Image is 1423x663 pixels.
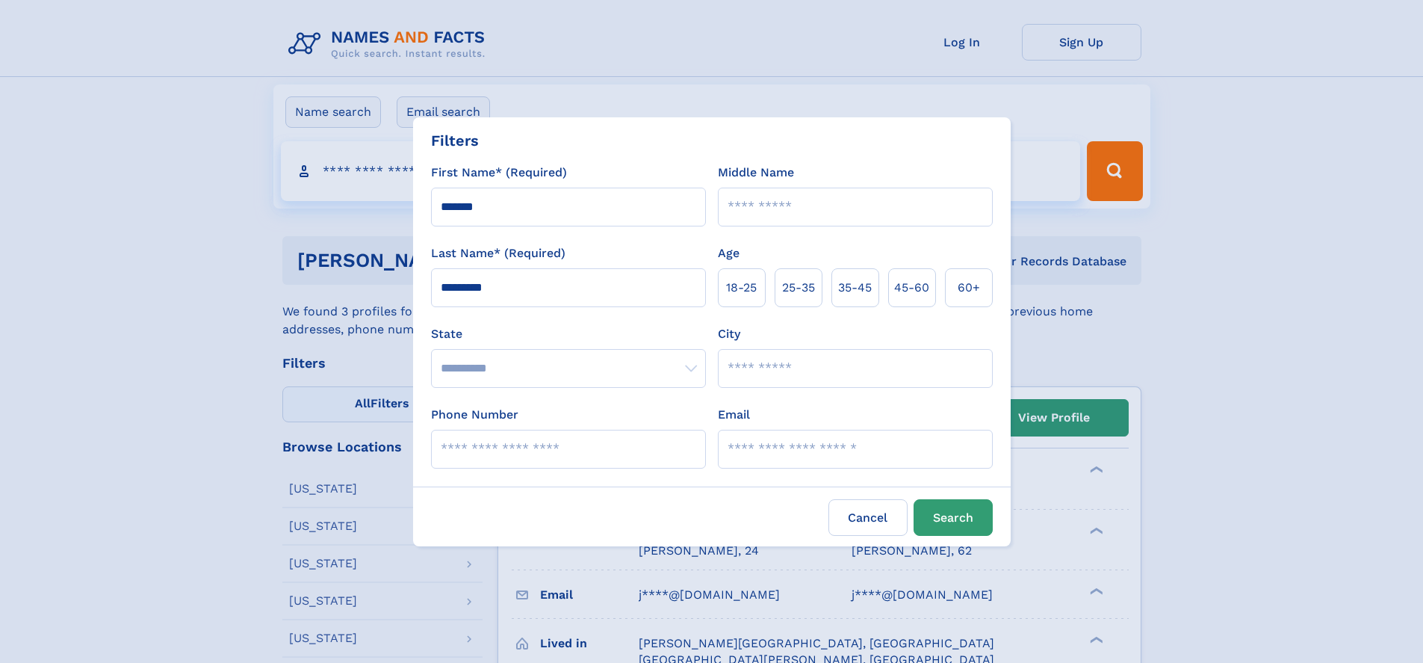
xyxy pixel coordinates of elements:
label: Email [718,406,750,424]
label: Middle Name [718,164,794,182]
label: Phone Number [431,406,518,424]
div: Filters [431,129,479,152]
label: First Name* (Required) [431,164,567,182]
button: Search [914,499,993,536]
label: Age [718,244,740,262]
span: 45‑60 [894,279,929,297]
label: State [431,325,706,343]
label: Cancel [828,499,908,536]
label: City [718,325,740,343]
label: Last Name* (Required) [431,244,565,262]
span: 60+ [958,279,980,297]
span: 35‑45 [838,279,872,297]
span: 18‑25 [726,279,757,297]
span: 25‑35 [782,279,815,297]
